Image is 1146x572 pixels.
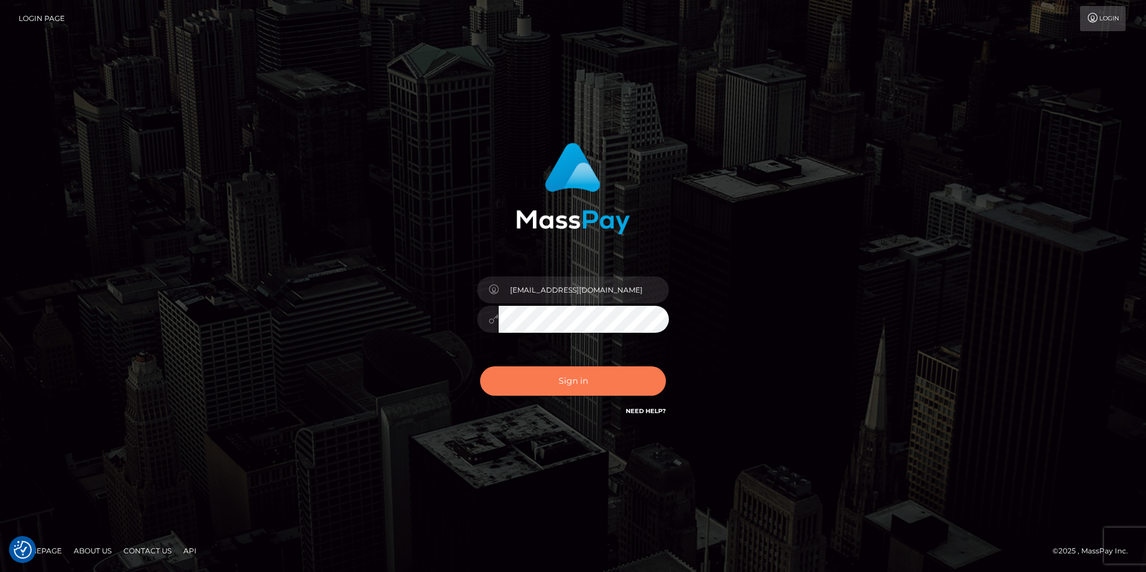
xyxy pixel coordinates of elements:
[1080,6,1126,31] a: Login
[14,541,32,559] img: Revisit consent button
[119,541,176,560] a: Contact Us
[1052,544,1137,558] div: © 2025 , MassPay Inc.
[499,276,669,303] input: Username...
[516,143,630,234] img: MassPay Login
[179,541,201,560] a: API
[626,407,666,415] a: Need Help?
[480,366,666,396] button: Sign in
[14,541,32,559] button: Consent Preferences
[19,6,65,31] a: Login Page
[69,541,116,560] a: About Us
[13,541,67,560] a: Homepage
